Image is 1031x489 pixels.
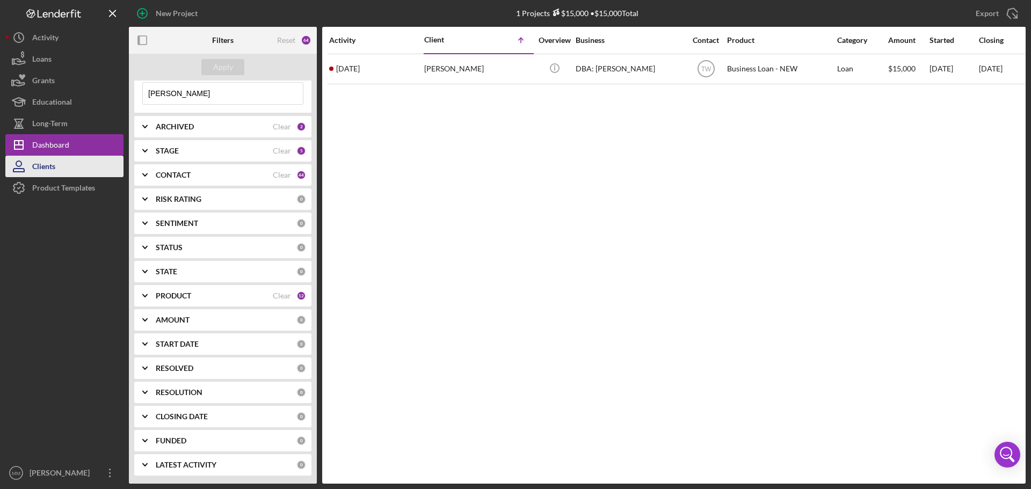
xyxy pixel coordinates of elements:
[979,64,1003,73] time: [DATE]
[156,388,202,397] b: RESOLUTION
[156,291,191,300] b: PRODUCT
[5,27,124,48] button: Activity
[201,59,244,75] button: Apply
[32,91,72,115] div: Educational
[701,65,711,73] text: TW
[837,55,887,83] div: Loan
[156,267,177,276] b: STATE
[976,3,999,24] div: Export
[837,36,887,45] div: Category
[156,147,179,155] b: STAGE
[156,195,201,203] b: RISK RATING
[5,462,124,484] button: MM[PERSON_NAME]
[727,36,834,45] div: Product
[576,55,683,83] div: DBA: [PERSON_NAME]
[32,48,52,72] div: Loans
[296,363,306,373] div: 0
[5,177,124,199] button: Product Templates
[5,48,124,70] button: Loans
[296,146,306,156] div: 5
[424,35,478,44] div: Client
[212,36,234,45] b: Filters
[296,291,306,301] div: 12
[273,171,291,179] div: Clear
[27,462,97,486] div: [PERSON_NAME]
[576,36,683,45] div: Business
[12,470,20,476] text: MM
[296,194,306,204] div: 0
[32,27,59,51] div: Activity
[329,36,423,45] div: Activity
[32,113,68,137] div: Long-Term
[156,243,183,252] b: STATUS
[296,170,306,180] div: 44
[156,316,190,324] b: AMOUNT
[296,412,306,421] div: 0
[273,291,291,300] div: Clear
[686,36,726,45] div: Contact
[888,36,928,45] div: Amount
[930,55,978,83] div: [DATE]
[296,339,306,349] div: 0
[32,156,55,180] div: Clients
[336,64,360,73] time: 2025-08-20 16:04
[5,113,124,134] button: Long-Term
[156,3,198,24] div: New Project
[296,122,306,132] div: 2
[273,122,291,131] div: Clear
[296,436,306,446] div: 0
[516,9,638,18] div: 1 Projects • $15,000 Total
[296,315,306,325] div: 0
[277,36,295,45] div: Reset
[296,243,306,252] div: 0
[888,64,916,73] span: $15,000
[994,442,1020,468] div: Open Intercom Messenger
[32,134,69,158] div: Dashboard
[156,412,208,421] b: CLOSING DATE
[32,177,95,201] div: Product Templates
[550,9,589,18] div: $15,000
[156,461,216,469] b: LATEST ACTIVITY
[5,156,124,177] button: Clients
[156,122,194,131] b: ARCHIVED
[156,171,191,179] b: CONTACT
[296,218,306,228] div: 0
[301,35,311,46] div: 64
[534,36,575,45] div: Overview
[273,147,291,155] div: Clear
[5,91,124,113] button: Educational
[296,267,306,276] div: 0
[156,219,198,228] b: SENTIMENT
[424,55,532,83] div: [PERSON_NAME]
[156,364,193,373] b: RESOLVED
[965,3,1026,24] button: Export
[156,340,199,348] b: START DATE
[727,55,834,83] div: Business Loan - NEW
[296,460,306,470] div: 0
[5,70,124,91] button: Grants
[296,388,306,397] div: 0
[156,436,186,445] b: FUNDED
[213,59,233,75] div: Apply
[129,3,208,24] button: New Project
[32,70,55,94] div: Grants
[930,36,978,45] div: Started
[5,134,124,156] button: Dashboard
